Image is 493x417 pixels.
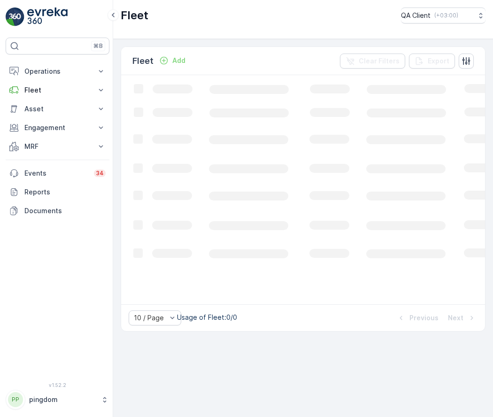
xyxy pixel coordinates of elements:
[6,382,109,388] span: v 1.52.2
[359,56,400,66] p: Clear Filters
[6,62,109,81] button: Operations
[6,81,109,100] button: Fleet
[24,123,91,132] p: Engagement
[340,54,405,69] button: Clear Filters
[6,164,109,183] a: Events34
[448,313,463,323] p: Next
[172,56,185,65] p: Add
[24,142,91,151] p: MRF
[121,8,148,23] p: Fleet
[447,312,478,324] button: Next
[177,313,237,322] p: Usage of Fleet : 0/0
[434,12,458,19] p: ( +03:00 )
[155,55,189,66] button: Add
[6,137,109,156] button: MRF
[29,395,96,404] p: pingdom
[409,54,455,69] button: Export
[93,42,103,50] p: ⌘B
[6,201,109,220] a: Documents
[401,11,431,20] p: QA Client
[24,187,106,197] p: Reports
[428,56,449,66] p: Export
[24,169,88,178] p: Events
[395,312,439,324] button: Previous
[6,183,109,201] a: Reports
[24,85,91,95] p: Fleet
[8,392,23,407] div: PP
[24,67,91,76] p: Operations
[132,54,154,68] p: Fleet
[24,206,106,216] p: Documents
[6,118,109,137] button: Engagement
[6,390,109,409] button: PPpingdom
[401,8,485,23] button: QA Client(+03:00)
[24,104,91,114] p: Asset
[6,100,109,118] button: Asset
[6,8,24,26] img: logo
[27,8,68,26] img: logo_light-DOdMpM7g.png
[96,170,104,177] p: 34
[409,313,439,323] p: Previous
